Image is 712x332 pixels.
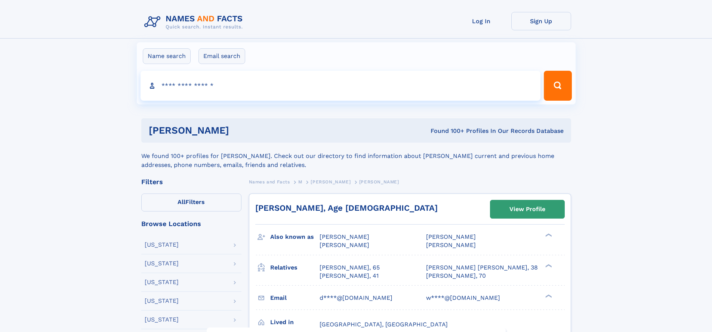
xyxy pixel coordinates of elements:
div: [US_STATE] [145,279,179,285]
span: All [178,198,185,205]
a: Names and Facts [249,177,290,186]
div: Found 100+ Profiles In Our Records Database [330,127,564,135]
div: ❯ [543,233,552,238]
label: Name search [143,48,191,64]
a: Log In [451,12,511,30]
label: Email search [198,48,245,64]
span: [GEOGRAPHIC_DATA], [GEOGRAPHIC_DATA] [320,321,448,328]
div: [US_STATE] [145,261,179,266]
label: Filters [141,194,241,211]
span: M [298,179,302,185]
a: M [298,177,302,186]
span: [PERSON_NAME] [426,233,476,240]
a: [PERSON_NAME], Age [DEMOGRAPHIC_DATA] [255,203,438,213]
span: [PERSON_NAME] [311,179,351,185]
h3: Also known as [270,231,320,243]
div: Filters [141,179,241,185]
a: [PERSON_NAME], 41 [320,272,379,280]
a: [PERSON_NAME] [PERSON_NAME], 38 [426,264,538,272]
a: View Profile [490,200,564,218]
button: Search Button [544,71,571,101]
h3: Lived in [270,316,320,329]
div: [US_STATE] [145,317,179,323]
a: [PERSON_NAME] [311,177,351,186]
div: View Profile [509,201,545,218]
span: [PERSON_NAME] [320,233,369,240]
img: Logo Names and Facts [141,12,249,32]
div: Browse Locations [141,220,241,227]
span: [PERSON_NAME] [359,179,399,185]
div: ❯ [543,263,552,268]
div: [US_STATE] [145,242,179,248]
a: [PERSON_NAME], 65 [320,264,380,272]
h3: Email [270,292,320,304]
span: [PERSON_NAME] [320,241,369,249]
div: [US_STATE] [145,298,179,304]
div: ❯ [543,293,552,298]
a: [PERSON_NAME], 70 [426,272,486,280]
a: Sign Up [511,12,571,30]
h3: Relatives [270,261,320,274]
input: search input [141,71,541,101]
div: We found 100+ profiles for [PERSON_NAME]. Check out our directory to find information about [PERS... [141,143,571,170]
span: [PERSON_NAME] [426,241,476,249]
h1: [PERSON_NAME] [149,126,330,135]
